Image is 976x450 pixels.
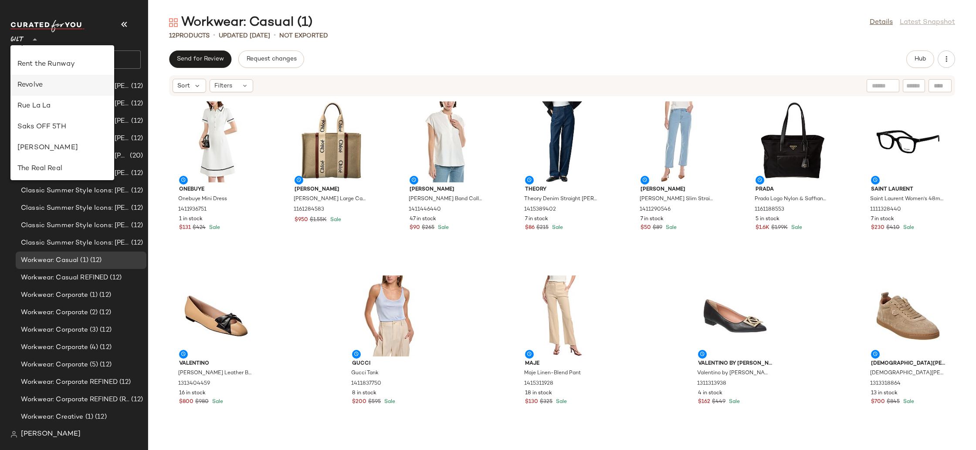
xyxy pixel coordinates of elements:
[129,99,143,109] span: (12)
[727,399,740,405] span: Sale
[749,101,837,182] img: 1161188553_RLLATH.jpg
[525,390,552,397] span: 18 in stock
[274,30,276,41] span: •
[295,186,369,194] span: [PERSON_NAME]
[536,224,549,232] span: $215
[17,143,107,153] div: [PERSON_NAME]
[422,224,434,232] span: $265
[864,101,952,182] img: 1111328440_RLLATH.jpg
[17,164,107,174] div: The Real Real
[178,195,227,203] span: Onebuye Mini Dress
[640,186,715,194] span: [PERSON_NAME]
[697,369,771,377] span: Valentino by [PERSON_NAME] [PERSON_NAME] Leather Flat
[525,398,538,406] span: $130
[178,369,252,377] span: [PERSON_NAME] Leather Ballet Flat
[207,225,220,231] span: Sale
[351,380,381,388] span: 1411837750
[518,275,606,356] img: 1415311928_RLLATH.jpg
[193,224,206,232] span: $424
[129,395,143,405] span: (12)
[524,195,598,203] span: Theory Denim Straight [PERSON_NAME]
[653,224,662,232] span: $89
[887,398,900,406] span: $845
[179,224,191,232] span: $131
[210,399,223,405] span: Sale
[409,206,441,214] span: 1411446440
[310,216,327,224] span: $1.55K
[179,186,253,194] span: Onebuye
[177,81,190,91] span: Sort
[914,56,926,63] span: Hub
[886,224,900,232] span: $410
[410,215,436,223] span: 47 in stock
[179,398,193,406] span: $800
[10,20,85,32] img: cfy_white_logo.C9jOOHJF.svg
[21,255,88,265] span: Workwear: Casual (1)
[178,206,207,214] span: 1411936751
[129,168,143,178] span: (12)
[195,398,209,406] span: $980
[176,56,224,63] span: Send for Review
[172,275,260,356] img: 1313404459_RLLATH.jpg
[129,238,143,248] span: (12)
[21,290,98,300] span: Workwear: Corporate (1)
[17,122,107,132] div: Saks OFF 5TH
[524,369,581,377] span: Maje Linen-Blend Pant
[756,186,830,194] span: Prada
[129,203,143,213] span: (12)
[98,325,112,335] span: (12)
[410,186,484,194] span: [PERSON_NAME]
[279,31,328,40] p: Not Exported
[906,50,934,68] button: Hub
[640,224,651,232] span: $50
[368,398,381,406] span: $595
[21,343,98,353] span: Workwear: Corporate (4)
[525,224,535,232] span: $86
[21,308,98,318] span: Workwear: Corporate (2)
[21,273,108,283] span: Workwear: Casual REFINED
[169,18,178,27] img: svg%3e
[871,186,945,194] span: Saint Laurent
[129,186,143,196] span: (12)
[21,360,98,370] span: Workwear: Corporate (5)
[756,224,769,232] span: $1.6K
[525,360,599,368] span: Maje
[10,431,17,438] img: svg%3e
[169,14,312,31] div: Workwear: Casual (1)
[871,398,885,406] span: $700
[712,398,725,406] span: $449
[98,308,111,318] span: (12)
[17,101,107,111] div: Rue La La
[698,390,722,397] span: 4 in stock
[21,221,129,231] span: Classic Summer Style Icons: [PERSON_NAME] (1)
[214,81,232,91] span: Filters
[691,275,779,356] img: 1311313938_RLLATH.jpg
[294,195,368,203] span: [PERSON_NAME] Large Canvas & Leather Tote
[901,225,914,231] span: Sale
[128,151,143,161] span: (20)
[871,360,945,368] span: [DEMOGRAPHIC_DATA][PERSON_NAME]
[294,206,324,214] span: 1161284583
[697,380,726,388] span: 1311313938
[169,33,176,39] span: 12
[246,56,296,63] span: Request changes
[129,221,143,231] span: (12)
[21,238,129,248] span: Classic Summer Style Icons: [PERSON_NAME] Women (1)
[790,225,802,231] span: Sale
[550,225,563,231] span: Sale
[409,195,483,203] span: [PERSON_NAME] Band Collar Linen-Blend Popover
[288,101,376,182] img: 1161284583_RLLATH.jpg
[870,195,944,203] span: Saint Laurent Women's 48mm Eyeglasses
[178,380,210,388] span: 1313404459
[755,206,784,214] span: 1161188553
[640,195,714,203] span: [PERSON_NAME] Slim Straight [PERSON_NAME]
[118,377,131,387] span: (12)
[21,203,129,213] span: Classic Summer Style Icons: [PERSON_NAME] REFINED
[634,101,722,182] img: 1411290546_RLLATH.jpg
[352,398,366,406] span: $200
[17,80,107,91] div: Revolve
[864,275,952,356] img: 1313318864_RLLATH.jpg
[525,186,599,194] span: Theory
[525,215,548,223] span: 7 in stock
[698,398,710,406] span: $162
